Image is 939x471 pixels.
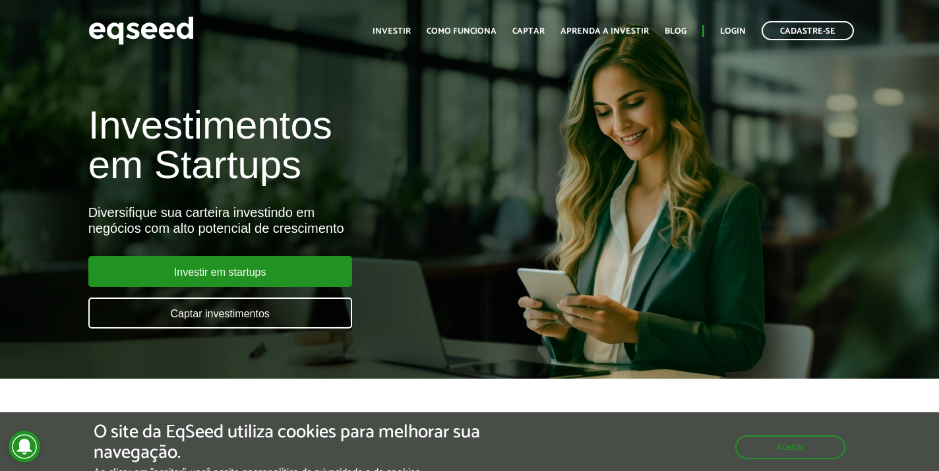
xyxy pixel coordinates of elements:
a: Investir [373,27,411,36]
a: Cadastre-se [762,21,854,40]
h1: Investimentos em Startups [88,106,538,185]
a: Como funciona [427,27,497,36]
a: Login [720,27,746,36]
a: Aprenda a investir [560,27,649,36]
a: Captar investimentos [88,298,352,329]
a: Blog [665,27,686,36]
a: Investir em startups [88,256,352,287]
a: Captar [512,27,545,36]
div: Diversifique sua carteira investindo em negócios com alto potencial de crescimento [88,204,538,236]
h5: O site da EqSeed utiliza cookies para melhorar sua navegação. [94,422,545,463]
button: Aceitar [735,435,845,459]
img: EqSeed [88,13,194,48]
